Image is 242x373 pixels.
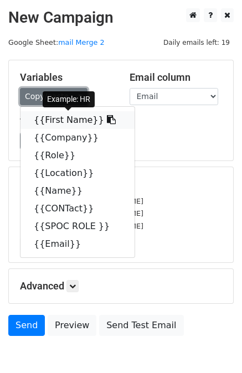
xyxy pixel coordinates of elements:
[20,147,135,164] a: {{Role}}
[8,38,105,46] small: Google Sheet:
[48,315,96,336] a: Preview
[20,164,135,182] a: {{Location}}
[20,88,87,105] a: Copy/paste...
[99,315,183,336] a: Send Test Email
[20,71,113,84] h5: Variables
[20,200,135,217] a: {{CONTact}}
[159,38,234,46] a: Daily emails left: 19
[20,280,222,292] h5: Advanced
[20,235,135,253] a: {{Email}}
[8,315,45,336] a: Send
[20,209,143,217] small: [EMAIL_ADDRESS][DOMAIN_NAME]
[8,8,234,27] h2: New Campaign
[20,197,143,205] small: [EMAIL_ADDRESS][DOMAIN_NAME]
[20,222,143,230] small: [EMAIL_ADDRESS][DOMAIN_NAME]
[159,37,234,49] span: Daily emails left: 19
[20,217,135,235] a: {{SPOC ROLE }}
[58,38,104,46] a: mail Merge 2
[187,320,242,373] iframe: Chat Widget
[20,111,135,129] a: {{First Name}}
[20,129,135,147] a: {{Company}}
[20,182,135,200] a: {{Name}}
[43,91,95,107] div: Example: HR
[130,71,223,84] h5: Email column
